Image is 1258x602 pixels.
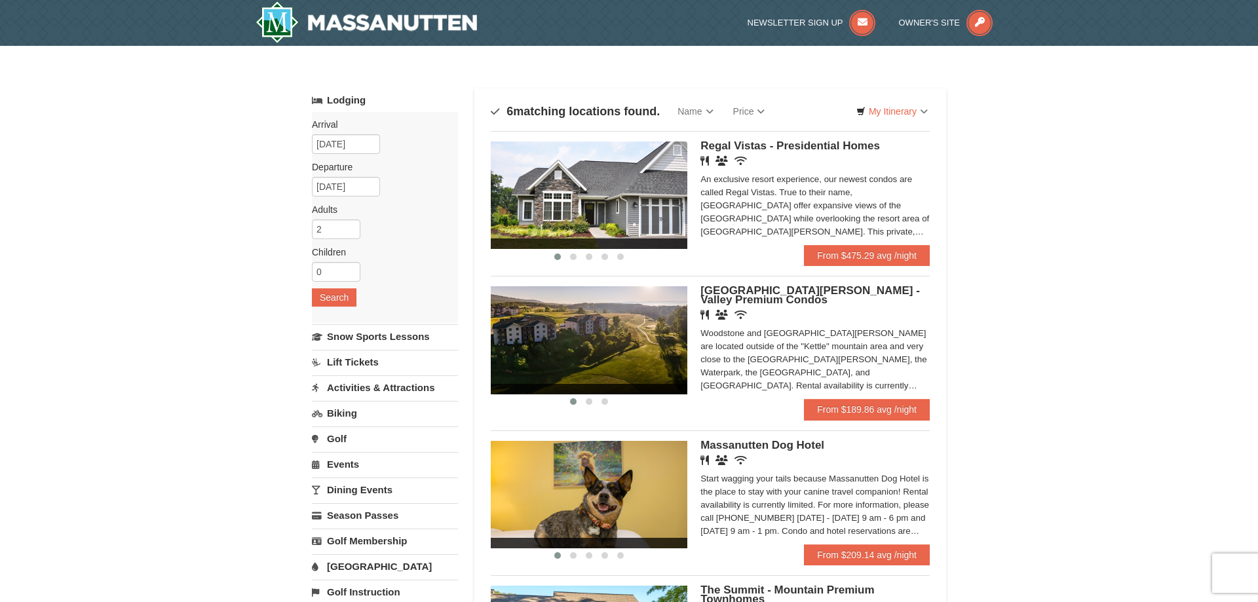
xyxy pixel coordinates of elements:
span: 6 [506,105,513,118]
label: Adults [312,203,448,216]
div: Woodstone and [GEOGRAPHIC_DATA][PERSON_NAME] are located outside of the "Kettle" mountain area an... [700,327,930,392]
a: Golf Membership [312,529,458,553]
a: From $209.14 avg /night [804,544,930,565]
i: Restaurant [700,455,709,465]
span: Owner's Site [899,18,961,28]
label: Children [312,246,448,259]
i: Banquet Facilities [715,156,728,166]
a: Golf [312,426,458,451]
a: Price [723,98,775,124]
a: [GEOGRAPHIC_DATA] [312,554,458,578]
a: Name [668,98,723,124]
i: Wireless Internet (free) [734,156,747,166]
h4: matching locations found. [491,105,660,118]
a: From $189.86 avg /night [804,399,930,420]
a: Massanutten Resort [256,1,477,43]
a: Dining Events [312,478,458,502]
a: Season Passes [312,503,458,527]
i: Wireless Internet (free) [734,310,747,320]
a: Snow Sports Lessons [312,324,458,348]
span: [GEOGRAPHIC_DATA][PERSON_NAME] - Valley Premium Condos [700,284,920,306]
a: From $475.29 avg /night [804,245,930,266]
i: Banquet Facilities [715,310,728,320]
a: Owner's Site [899,18,993,28]
div: Start wagging your tails because Massanutten Dog Hotel is the place to stay with your canine trav... [700,472,930,538]
button: Search [312,288,356,307]
img: Massanutten Resort Logo [256,1,477,43]
a: Lodging [312,88,458,112]
a: Biking [312,401,458,425]
span: Regal Vistas - Presidential Homes [700,140,880,152]
a: Activities & Attractions [312,375,458,400]
span: Newsletter Sign Up [748,18,843,28]
label: Arrival [312,118,448,131]
i: Restaurant [700,156,709,166]
i: Wireless Internet (free) [734,455,747,465]
label: Departure [312,160,448,174]
i: Banquet Facilities [715,455,728,465]
a: Events [312,452,458,476]
a: Newsletter Sign Up [748,18,876,28]
a: My Itinerary [848,102,936,121]
div: An exclusive resort experience, our newest condos are called Regal Vistas. True to their name, [G... [700,173,930,238]
span: Massanutten Dog Hotel [700,439,824,451]
a: Lift Tickets [312,350,458,374]
i: Restaurant [700,310,709,320]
